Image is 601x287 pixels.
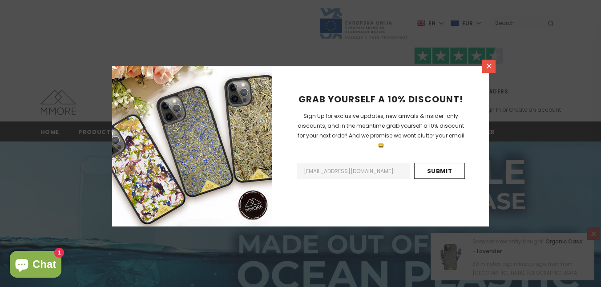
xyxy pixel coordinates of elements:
[7,251,64,280] inbox-online-store-chat: Shopify online store chat
[482,60,496,73] a: Close
[297,163,410,179] input: Email Address
[298,93,463,105] span: GRAB YOURSELF A 10% DISCOUNT!
[414,163,465,179] input: Submit
[298,112,464,149] span: Sign Up for exclusive updates, new arrivals & insider-only discounts, and in the meantime grab yo...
